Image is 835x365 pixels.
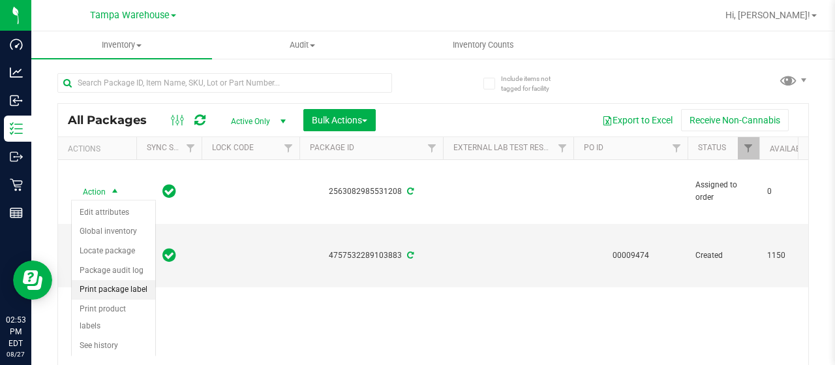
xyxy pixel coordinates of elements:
[10,122,23,135] inline-svg: Inventory
[767,185,817,198] span: 0
[72,222,155,242] li: Global inventory
[147,143,197,152] a: Sync Status
[162,182,176,200] span: In Sync
[453,143,556,152] a: External Lab Test Result
[72,336,155,356] li: See history
[10,66,23,79] inline-svg: Analytics
[72,242,155,261] li: Locate package
[72,261,155,281] li: Package audit log
[71,183,106,201] span: Action
[393,31,573,59] a: Inventory Counts
[584,143,603,152] a: PO ID
[278,137,299,159] a: Filter
[31,39,212,51] span: Inventory
[770,144,809,153] a: Available
[10,178,23,191] inline-svg: Retail
[681,109,789,131] button: Receive Non-Cannabis
[666,137,688,159] a: Filter
[6,349,25,359] p: 08/27
[68,144,131,153] div: Actions
[552,137,573,159] a: Filter
[297,249,445,262] div: 4757532289103883
[405,187,414,196] span: Sync from Compliance System
[501,74,566,93] span: Include items not tagged for facility
[212,31,393,59] a: Audit
[303,109,376,131] button: Bulk Actions
[10,94,23,107] inline-svg: Inbound
[695,249,751,262] span: Created
[13,261,52,300] iframe: Resource center
[6,314,25,349] p: 02:53 PM EDT
[312,115,367,125] span: Bulk Actions
[695,179,751,204] span: Assigned to order
[310,143,354,152] a: Package ID
[698,143,726,152] a: Status
[72,203,155,223] li: Edit attributes
[767,249,817,262] span: 1150
[10,206,23,219] inline-svg: Reports
[212,143,254,152] a: Lock Code
[297,185,445,198] div: 2563082985531208
[738,137,759,159] a: Filter
[72,300,155,336] li: Print product labels
[435,39,532,51] span: Inventory Counts
[10,150,23,163] inline-svg: Outbound
[68,113,160,127] span: All Packages
[213,39,392,51] span: Audit
[725,10,810,20] span: Hi, [PERSON_NAME]!
[421,137,443,159] a: Filter
[107,183,123,201] span: select
[31,31,212,59] a: Inventory
[72,280,155,300] li: Print package label
[162,246,176,264] span: In Sync
[57,73,392,93] input: Search Package ID, Item Name, SKU, Lot or Part Number...
[90,10,170,21] span: Tampa Warehouse
[613,251,649,260] a: 00009474
[10,38,23,51] inline-svg: Dashboard
[180,137,202,159] a: Filter
[594,109,681,131] button: Export to Excel
[405,251,414,260] span: Sync from Compliance System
